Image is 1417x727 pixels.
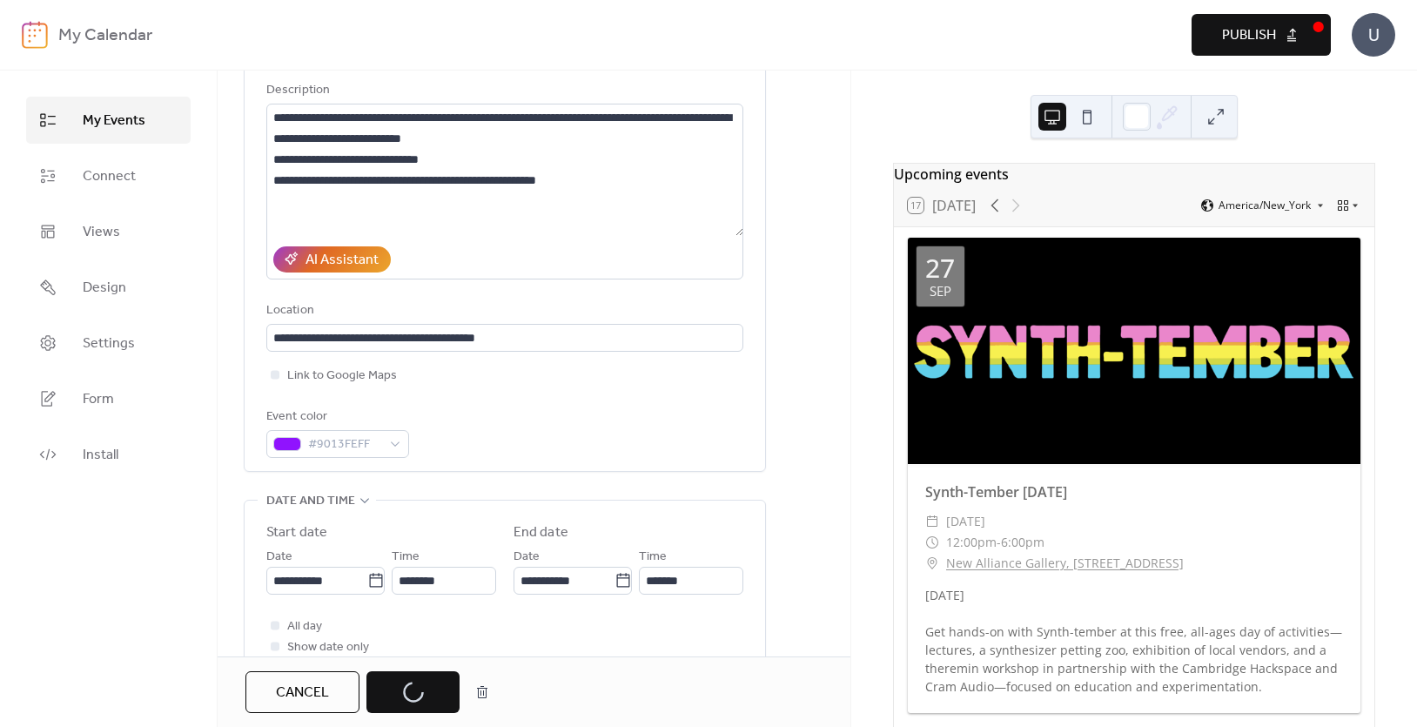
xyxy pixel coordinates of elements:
[83,278,126,299] span: Design
[83,389,114,410] span: Form
[266,300,740,321] div: Location
[306,250,379,271] div: AI Assistant
[392,547,420,568] span: Time
[276,683,329,703] span: Cancel
[83,222,120,243] span: Views
[266,522,327,543] div: Start date
[946,532,997,553] span: 12:00pm
[266,491,355,512] span: Date and time
[26,152,191,199] a: Connect
[26,375,191,422] a: Form
[287,616,322,637] span: All day
[266,407,406,427] div: Event color
[997,532,1001,553] span: -
[83,333,135,354] span: Settings
[287,366,397,387] span: Link to Google Maps
[83,445,118,466] span: Install
[26,97,191,144] a: My Events
[22,21,48,49] img: logo
[946,511,985,532] span: [DATE]
[894,164,1374,185] div: Upcoming events
[925,255,955,281] div: 27
[26,431,191,478] a: Install
[245,671,359,713] button: Cancel
[639,547,667,568] span: Time
[1001,532,1044,553] span: 6:00pm
[1222,25,1276,46] span: Publish
[1219,200,1311,211] span: America/New_York
[925,532,939,553] div: ​
[266,547,292,568] span: Date
[83,111,145,131] span: My Events
[266,80,740,101] div: Description
[908,481,1360,502] div: Synth-Tember [DATE]
[925,553,939,574] div: ​
[1192,14,1331,56] button: Publish
[514,522,568,543] div: End date
[26,208,191,255] a: Views
[514,547,540,568] span: Date
[946,553,1184,574] a: New Alliance Gallery, [STREET_ADDRESS]
[308,434,381,455] span: #9013FEFF
[26,320,191,367] a: Settings
[58,19,152,52] b: My Calendar
[26,264,191,311] a: Design
[925,511,939,532] div: ​
[1352,13,1395,57] div: U
[930,285,951,298] div: Sep
[83,166,136,187] span: Connect
[287,637,369,658] span: Show date only
[273,246,391,273] button: AI Assistant
[908,586,1360,696] div: [DATE] Get hands-on with Synth-tember at this free, all-ages day of activities—lectures, a synthe...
